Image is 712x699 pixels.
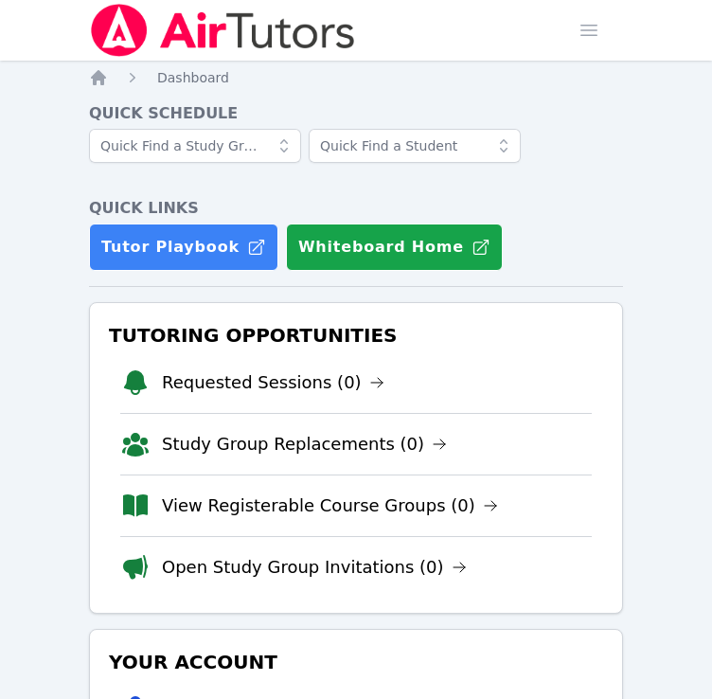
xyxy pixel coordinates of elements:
[286,224,503,271] button: Whiteboard Home
[162,493,498,519] a: View Registerable Course Groups (0)
[89,197,623,220] h4: Quick Links
[157,70,229,85] span: Dashboard
[89,102,623,125] h4: Quick Schedule
[162,431,447,457] a: Study Group Replacements (0)
[89,4,357,57] img: Air Tutors
[162,554,467,581] a: Open Study Group Invitations (0)
[157,68,229,87] a: Dashboard
[309,129,521,163] input: Quick Find a Student
[162,369,384,396] a: Requested Sessions (0)
[89,224,278,271] a: Tutor Playbook
[105,645,607,679] h3: Your Account
[89,68,623,87] nav: Breadcrumb
[105,318,607,352] h3: Tutoring Opportunities
[89,129,301,163] input: Quick Find a Study Group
